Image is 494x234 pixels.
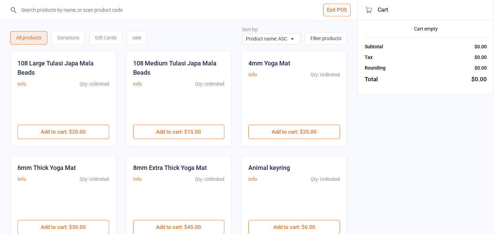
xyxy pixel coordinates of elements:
button: Add to cart: $20.00 [17,125,109,139]
div: sale [127,31,147,45]
div: All products [10,31,47,45]
div: 108 Medium Tulasi Japa Mala Beads [133,59,225,77]
div: Total [365,75,378,84]
div: 6mm Thick Yoga Mat [17,163,76,172]
div: $0.00 [471,75,487,84]
label: Sort by: [242,27,258,32]
button: Info [248,71,257,78]
div: Qty: Unlimited [195,81,224,88]
div: Gift Cards [89,31,122,45]
div: Qty: Unlimited [80,81,109,88]
div: Cart empty [365,25,487,33]
div: Qty: Unlimited [80,176,109,183]
div: Animal keyring [248,163,290,172]
div: Subtotal [365,43,383,50]
button: Filter products [305,33,347,45]
div: 4mm Yoga Mat [248,59,290,68]
div: Rounding [365,64,386,72]
button: Info [248,176,257,183]
div: $0.00 [474,64,487,72]
button: Add to cart: $25.00 [248,125,340,139]
button: Info [17,81,26,88]
div: 8mm Extra Thick Yoga Mat [133,163,207,172]
div: Tax [365,54,373,61]
div: Qty: Unlimited [310,176,340,183]
div: $0.00 [474,43,487,50]
button: Info [133,81,142,88]
button: Exit POS [323,4,351,16]
div: $0.00 [474,54,487,61]
div: 108 Large Tulasi Japa Mala Beads [17,59,109,77]
div: Qty: Unlimited [310,71,340,78]
button: Info [133,176,142,183]
div: Donations [51,31,85,45]
button: Add to cart: $15.00 [133,125,225,139]
div: Qty: Unlimited [195,176,224,183]
button: Info [17,176,26,183]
